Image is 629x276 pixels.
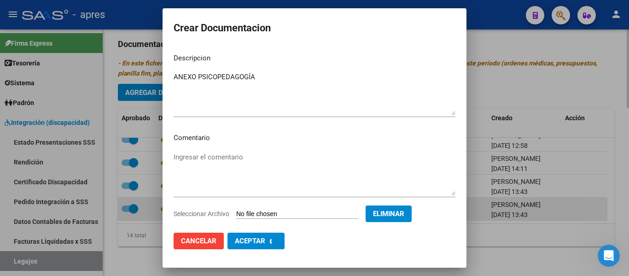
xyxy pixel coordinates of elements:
[41,170,66,180] div: Soporte
[18,65,166,112] p: Hola! [GEOGRAPHIC_DATA]
[181,237,216,245] span: Cancelar
[174,53,455,64] p: Descripcion
[123,214,153,221] span: Mensajes
[235,237,265,245] span: Aceptar
[227,233,285,249] button: Aceptar
[158,15,175,31] div: Cerrar
[10,153,175,188] div: Profile image for SoporteBuenas tardes. [GEOGRAPHIC_DATA]Soporte•Hace 12m
[36,214,56,221] span: Inicio
[174,210,229,217] span: Seleccionar Archivo
[366,206,412,222] button: Eliminar
[174,19,455,37] h2: Crear Documentacion
[598,245,620,267] iframe: Intercom live chat
[19,161,37,180] div: Profile image for Soporte
[19,147,165,157] div: Mensaje reciente
[92,191,184,228] button: Mensajes
[174,233,224,249] button: Cancelar
[174,133,455,143] p: Comentario
[373,210,404,218] span: Eliminar
[41,162,159,169] span: Buenas tardes. [GEOGRAPHIC_DATA]
[68,170,105,180] div: • Hace 12m
[9,140,175,188] div: Mensaje recienteProfile image for SoporteBuenas tardes. [GEOGRAPHIC_DATA]Soporte•Hace 12m
[18,112,166,128] p: Necesitás ayuda?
